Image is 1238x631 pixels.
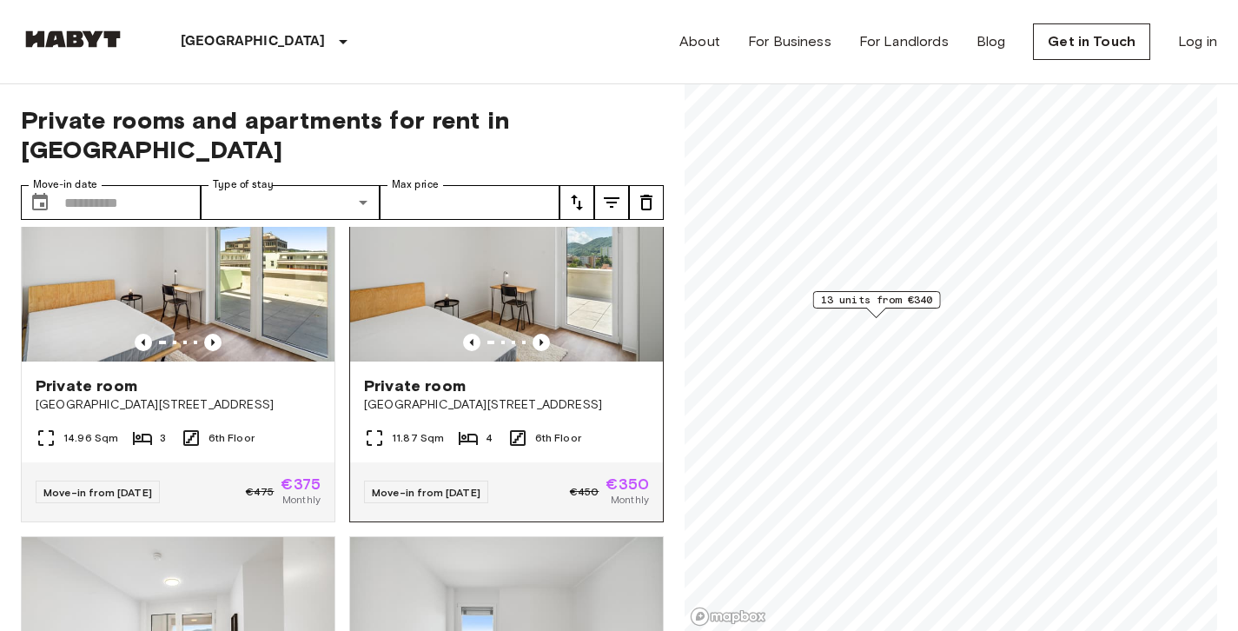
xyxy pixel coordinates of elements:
button: tune [594,185,629,220]
span: Move-in from [DATE] [43,486,152,499]
span: Monthly [611,492,649,508]
a: Marketing picture of unit AT-21-001-118-01Previous imagePrevious imagePrivate room[GEOGRAPHIC_DAT... [21,152,335,522]
a: For Landlords [859,31,949,52]
img: Marketing picture of unit AT-21-001-113-03 [350,153,663,362]
span: €475 [246,484,275,500]
a: About [679,31,720,52]
a: For Business [748,31,831,52]
span: 6th Floor [209,430,255,446]
button: Previous image [463,334,480,351]
span: 11.87 Sqm [392,430,444,446]
a: Blog [976,31,1006,52]
label: Max price [392,177,439,192]
span: [GEOGRAPHIC_DATA][STREET_ADDRESS] [364,396,649,414]
a: Marketing picture of unit AT-21-001-113-03Previous imagePrevious imagePrivate room[GEOGRAPHIC_DAT... [349,152,664,522]
span: 4 [486,430,493,446]
a: Mapbox logo [690,607,766,627]
span: Private room [36,375,137,396]
span: €450 [570,484,599,500]
img: Habyt [21,30,125,48]
button: Previous image [135,334,152,351]
span: Monthly [282,492,321,508]
span: 14.96 Sqm [63,430,118,446]
span: 3 [160,430,166,446]
span: 13 units from €340 [821,292,933,308]
label: Move-in date [33,177,97,192]
span: Move-in from [DATE] [372,486,480,499]
img: Marketing picture of unit AT-21-001-118-01 [22,153,334,362]
a: Log in [1178,31,1217,52]
span: €350 [606,476,649,492]
span: [GEOGRAPHIC_DATA][STREET_ADDRESS] [36,396,321,414]
button: tune [559,185,594,220]
a: Get in Touch [1033,23,1150,60]
button: Previous image [204,334,222,351]
div: Map marker [813,291,941,318]
span: 6th Floor [535,430,581,446]
button: tune [629,185,664,220]
span: Private room [364,375,466,396]
label: Type of stay [213,177,274,192]
span: €375 [281,476,321,492]
p: [GEOGRAPHIC_DATA] [181,31,326,52]
button: Previous image [533,334,550,351]
button: Choose date [23,185,57,220]
span: Private rooms and apartments for rent in [GEOGRAPHIC_DATA] [21,105,664,164]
